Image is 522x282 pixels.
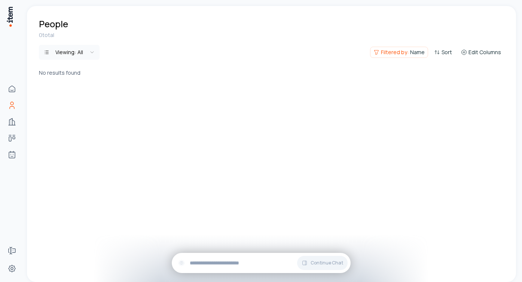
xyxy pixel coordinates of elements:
[39,69,516,77] p: No results found
[431,47,455,58] button: Sort
[39,18,68,30] h1: People
[297,256,348,270] button: Continue Chat
[55,49,83,56] div: Viewing:
[4,261,19,276] a: Settings
[4,131,19,146] a: Deals
[410,49,425,56] span: Name
[172,253,351,273] div: Continue Chat
[468,49,501,56] span: Edit Columns
[442,49,452,56] span: Sort
[4,147,19,162] a: Agents
[458,47,504,58] button: Edit Columns
[4,243,19,258] a: Forms
[370,47,428,58] button: Filtered by:Name
[4,81,19,96] a: Home
[4,98,19,113] a: People
[4,114,19,129] a: Companies
[39,31,504,39] div: 0 total
[311,260,343,266] span: Continue Chat
[6,6,13,27] img: Item Brain Logo
[381,49,409,56] span: Filtered by:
